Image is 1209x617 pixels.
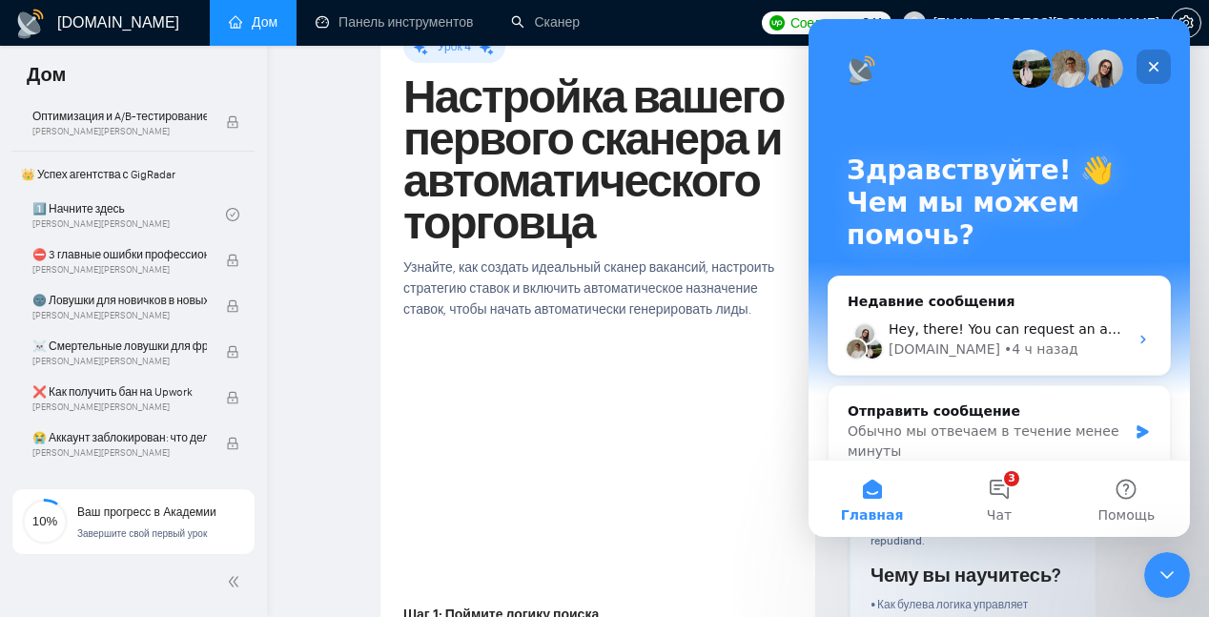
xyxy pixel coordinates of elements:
span: пользователь [908,16,921,30]
font: [PERSON_NAME] [32,310,101,321]
a: домДом [229,14,277,31]
font: [DOMAIN_NAME] [57,14,179,31]
img: логотип [15,9,46,39]
span: контрольный круг [226,208,239,221]
font: 👑 Успех агентства с GigRadar [21,168,175,181]
font: Ваш прогресс в Академии [77,505,216,519]
button: параметр [1171,8,1201,38]
span: замок [226,391,239,404]
span: замок [226,115,239,129]
font: Дом [27,63,66,86]
img: upwork-logo.png [769,15,785,31]
font: [PERSON_NAME] [32,447,101,459]
font: Соединяет: [790,15,858,31]
font: Узнайте, как создать идеальный сканер вакансий, настроить стратегию ставок и включить автоматичес... [403,259,774,318]
a: приборная панельПанель инструментов [316,14,473,31]
font: [PERSON_NAME] [32,401,101,413]
font: ☠️ Смертельные ловушки для фрилансеров-одиночек [32,339,318,353]
span: замок [226,437,239,450]
a: параметр [1171,15,1201,31]
span: параметр [1172,15,1200,31]
font: [PERSON_NAME] [32,356,101,367]
font: [EMAIL_ADDRESS][DOMAIN_NAME] [933,16,1159,31]
font: 🌚 Ловушки для новичков в новых агентствах [32,294,268,307]
span: замок [226,345,239,359]
font: Настройка вашего первого сканера и автоматического торговца [403,69,784,251]
font: [PERSON_NAME] [101,401,170,413]
iframe: Интерком-чат в режиме реального времени [809,19,1190,537]
iframe: Интерком-чат в режиме реального времени [1144,552,1190,598]
font: 😭 Аккаунт заблокирован: что делать? [32,431,231,444]
span: двойной левый [227,572,246,591]
font: [PERSON_NAME] [101,356,170,367]
span: 10% [22,515,68,527]
font: [PERSON_NAME] [101,264,170,276]
font: 341 [862,15,883,31]
span: замок [226,254,239,267]
a: 1️⃣ Начните здесь[PERSON_NAME][PERSON_NAME] [32,194,226,236]
font: Завершите свой первый урок [77,528,207,539]
span: замок [226,299,239,313]
font: Оптимизация и A/B-тестирование сканера для достижения лучших результатов [32,110,447,123]
font: [PERSON_NAME] [32,264,101,276]
font: [PERSON_NAME] [101,126,170,137]
a: поискСканер [511,14,580,31]
font: [PERSON_NAME] [101,447,170,459]
font: [PERSON_NAME] [32,126,101,137]
font: Чему вы научитесь? [871,564,1060,586]
font: [PERSON_NAME] [101,310,170,321]
font: ⛔ 3 главные ошибки профессиональных агентств [32,248,297,261]
font: ❌ Как получить бан на Upwork [32,385,193,399]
